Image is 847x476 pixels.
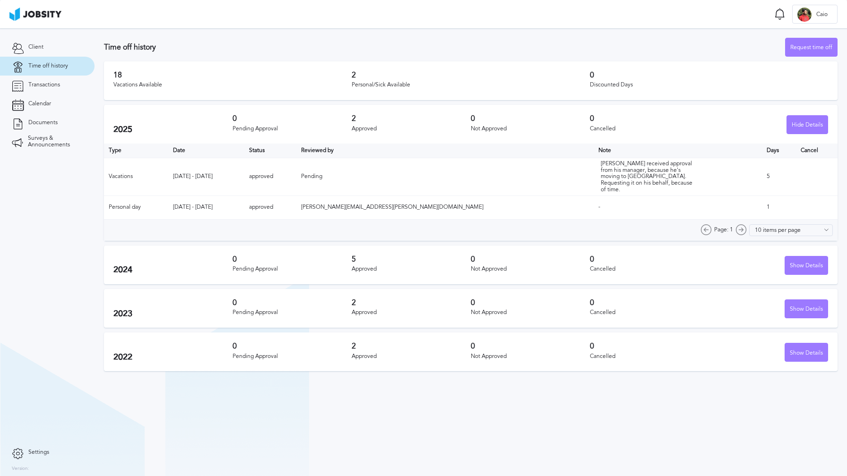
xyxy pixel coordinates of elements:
th: Type [104,144,168,158]
h3: 2 [352,298,471,307]
h3: Time off history [104,43,785,51]
button: Show Details [785,299,828,318]
td: [DATE] - [DATE] [168,195,244,219]
h3: 0 [590,71,828,79]
div: Show Details [785,343,828,362]
h3: 0 [590,255,709,263]
th: Toggle SortBy [244,144,296,158]
button: Show Details [785,256,828,275]
th: Toggle SortBy [594,144,762,158]
span: Client [28,44,43,51]
div: Approved [352,126,471,132]
div: Cancelled [590,309,709,316]
button: Hide Details [786,115,828,134]
div: Show Details [785,256,828,275]
h3: 18 [113,71,352,79]
button: Show Details [785,343,828,362]
td: Personal day [104,195,168,219]
h2: 2022 [113,352,233,362]
div: Pending Approval [233,266,352,272]
span: [PERSON_NAME][EMAIL_ADDRESS][PERSON_NAME][DOMAIN_NAME] [301,204,484,210]
div: Approved [352,353,471,360]
span: Documents [28,119,58,126]
h3: 0 [233,342,352,350]
h3: 2 [352,71,590,79]
h3: 2 [352,342,471,350]
div: Cancelled [590,353,709,360]
div: Personal/Sick Available [352,82,590,88]
div: Approved [352,266,471,272]
div: Not Approved [471,126,590,132]
span: Time off history [28,63,68,69]
div: Show Details [785,300,828,319]
div: Cancelled [590,126,709,132]
h3: 0 [590,342,709,350]
span: Transactions [28,82,60,88]
h2: 2023 [113,309,233,319]
div: Pending Approval [233,353,352,360]
span: Page: 1 [714,227,733,233]
div: Not Approved [471,309,590,316]
span: Surveys & Announcements [28,135,83,148]
h3: 0 [233,114,352,123]
div: C [797,8,812,22]
label: Version: [12,466,29,472]
th: Toggle SortBy [168,144,244,158]
div: Vacations Available [113,82,352,88]
th: Toggle SortBy [296,144,594,158]
button: Request time off [785,38,838,57]
h3: 0 [471,298,590,307]
h3: 0 [233,298,352,307]
div: Cancelled [590,266,709,272]
th: Days [762,144,795,158]
h3: 0 [471,114,590,123]
h3: 0 [233,255,352,263]
td: approved [244,158,296,195]
td: 5 [762,158,795,195]
td: 1 [762,195,795,219]
button: CCaio [792,5,838,24]
h3: 2 [352,114,471,123]
h2: 2025 [113,125,233,135]
div: Hide Details [787,116,828,135]
div: [PERSON_NAME] received approval from his manager, because he's moving to [GEOGRAPHIC_DATA]. Reque... [601,161,695,193]
span: Calendar [28,101,51,107]
h2: 2024 [113,265,233,275]
span: Pending [301,173,322,179]
td: approved [244,195,296,219]
div: Pending Approval [233,309,352,316]
div: Not Approved [471,266,590,272]
h3: 0 [590,114,709,123]
td: Vacations [104,158,168,195]
div: Approved [352,309,471,316]
div: Pending Approval [233,126,352,132]
h3: 0 [471,342,590,350]
span: - [598,204,600,210]
div: Discounted Days [590,82,828,88]
h3: 0 [590,298,709,307]
span: Settings [28,449,49,456]
td: [DATE] - [DATE] [168,158,244,195]
h3: 5 [352,255,471,263]
div: Not Approved [471,353,590,360]
img: ab4bad089aa723f57921c736e9817d99.png [9,8,61,21]
th: Cancel [796,144,838,158]
h3: 0 [471,255,590,263]
span: Caio [812,11,832,18]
